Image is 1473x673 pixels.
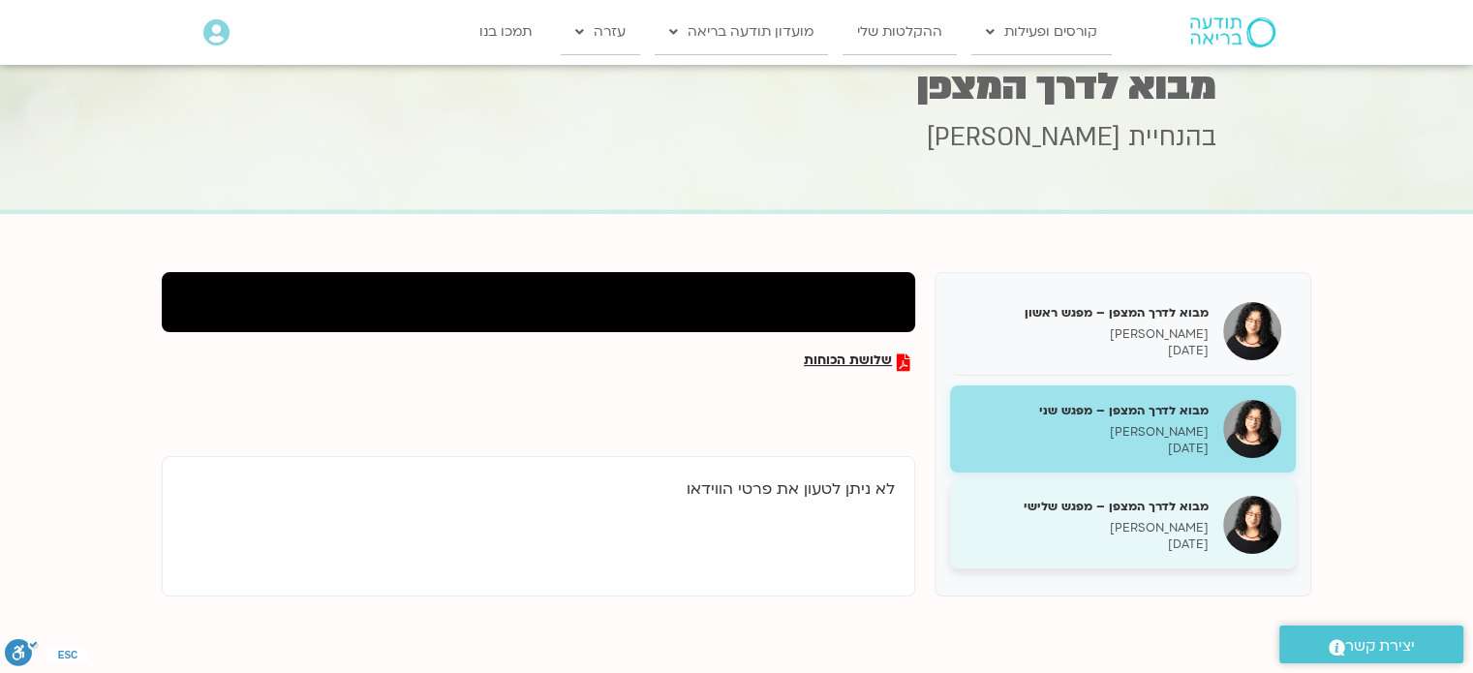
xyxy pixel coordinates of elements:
[655,10,828,54] a: מועדון תודעה בריאה
[1223,400,1281,458] img: מבוא לדרך המצפן – מפגש שני
[258,68,1216,106] h1: מבוא לדרך המצפן
[965,498,1209,515] h5: מבוא לדרך המצפן – מפגש שלישי
[804,353,910,371] a: שלושת הכוחות
[1279,626,1463,663] a: יצירת קשר
[465,10,546,54] a: תמכו בנו
[182,476,895,503] p: לא ניתן לטעון את פרטי הווידאו
[843,10,957,54] a: ההקלטות שלי
[1128,120,1216,155] span: בהנחיית
[1345,633,1415,659] span: יצירת קשר
[965,441,1209,457] p: [DATE]
[1223,496,1281,554] img: מבוא לדרך המצפן – מפגש שלישי
[965,424,1209,441] p: [PERSON_NAME]
[804,353,892,371] span: שלושת הכוחות
[965,536,1209,553] p: [DATE]
[561,10,640,54] a: עזרה
[1223,302,1281,360] img: מבוא לדרך המצפן – מפגש ראשון
[965,520,1209,536] p: [PERSON_NAME]
[965,304,1209,321] h5: מבוא לדרך המצפן – מפגש ראשון
[965,326,1209,343] p: [PERSON_NAME]
[965,343,1209,359] p: [DATE]
[1190,17,1275,46] img: תודעה בריאה
[971,10,1112,54] a: קורסים ופעילות
[965,402,1209,419] h5: מבוא לדרך המצפן – מפגש שני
